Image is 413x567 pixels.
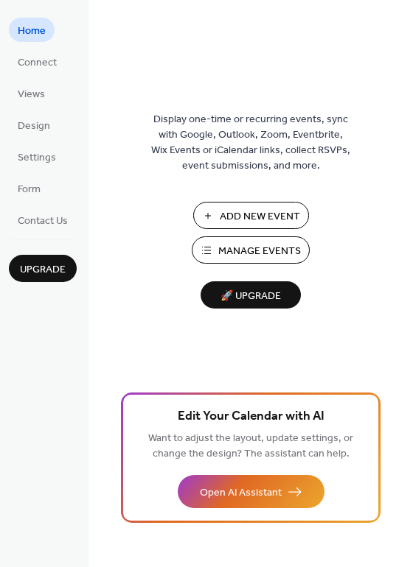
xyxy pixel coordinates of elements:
[178,406,324,427] span: Edit Your Calendar with AI
[18,182,41,197] span: Form
[9,208,77,232] a: Contact Us
[18,87,45,102] span: Views
[192,236,310,264] button: Manage Events
[18,214,68,229] span: Contact Us
[193,202,309,229] button: Add New Event
[200,485,282,501] span: Open AI Assistant
[9,113,59,137] a: Design
[18,24,46,39] span: Home
[9,144,65,169] a: Settings
[220,209,300,225] span: Add New Event
[18,55,57,71] span: Connect
[209,286,292,306] span: 🚀 Upgrade
[20,262,66,278] span: Upgrade
[151,112,350,174] span: Display one-time or recurring events, sync with Google, Outlook, Zoom, Eventbrite, Wix Events or ...
[201,281,301,309] button: 🚀 Upgrade
[18,119,50,134] span: Design
[9,49,66,74] a: Connect
[9,255,77,282] button: Upgrade
[18,150,56,166] span: Settings
[9,18,55,42] a: Home
[9,81,54,105] a: Views
[9,176,49,200] a: Form
[178,475,324,508] button: Open AI Assistant
[148,429,353,464] span: Want to adjust the layout, update settings, or change the design? The assistant can help.
[218,244,301,259] span: Manage Events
